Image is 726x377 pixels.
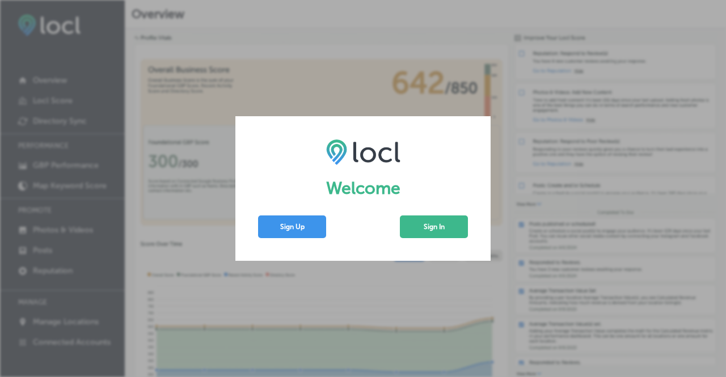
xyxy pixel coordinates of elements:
[258,215,326,238] button: Sign Up
[326,139,400,165] img: LOCL logo
[258,178,468,198] h1: Welcome
[400,215,468,238] button: Sign In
